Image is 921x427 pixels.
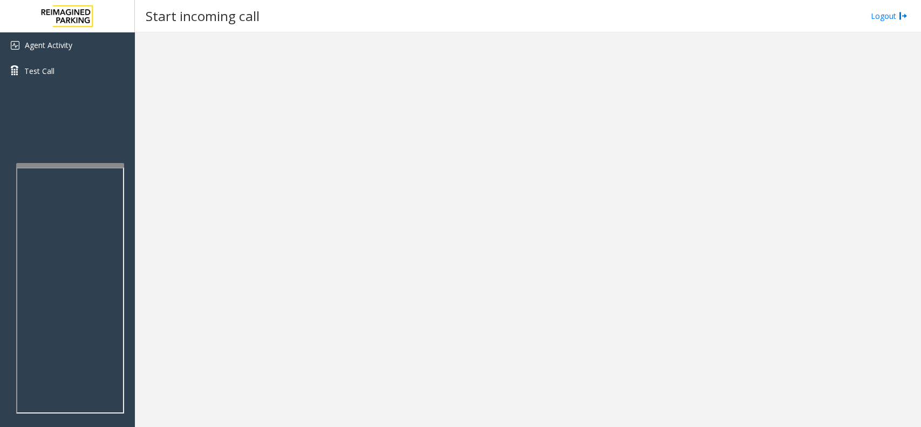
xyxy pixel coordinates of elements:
img: logout [899,10,908,22]
h3: Start incoming call [140,3,265,29]
a: Logout [871,10,908,22]
span: Test Call [24,65,54,77]
img: 'icon' [11,41,19,50]
span: Agent Activity [25,40,72,50]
